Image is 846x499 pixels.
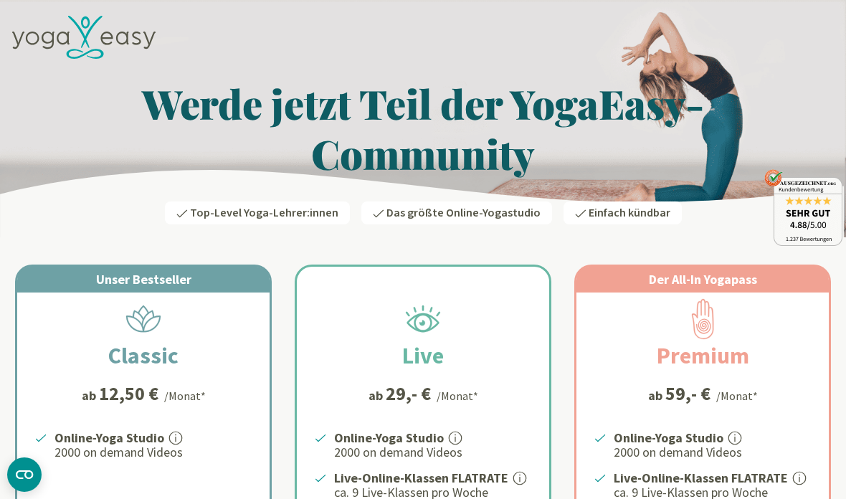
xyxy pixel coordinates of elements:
strong: Online-Yoga Studio [334,429,444,446]
div: /Monat* [164,387,206,404]
span: Einfach kündbar [589,205,670,221]
span: ab [648,386,665,405]
span: ab [82,386,99,405]
h2: Live [368,338,478,373]
span: Das größte Online-Yogastudio [386,205,541,221]
span: ab [369,386,386,405]
span: Top-Level Yoga-Lehrer:innen [190,205,338,221]
p: 2000 on demand Videos [334,444,532,461]
strong: Online-Yoga Studio [614,429,723,446]
div: 12,50 € [99,384,158,403]
div: 29,- € [386,384,431,403]
strong: Live-Online-Klassen FLATRATE [614,470,788,486]
div: 59,- € [665,384,710,403]
strong: Live-Online-Klassen FLATRATE [334,470,508,486]
button: CMP-Widget öffnen [7,457,42,492]
span: Unser Bestseller [96,271,191,287]
div: /Monat* [437,387,478,404]
strong: Online-Yoga Studio [54,429,164,446]
h2: Classic [74,338,213,373]
h1: Werde jetzt Teil der YogaEasy-Community [4,78,842,179]
p: 2000 on demand Videos [54,444,252,461]
img: ausgezeichnet_badge.png [764,169,842,246]
h2: Premium [622,338,784,373]
p: 2000 on demand Videos [614,444,812,461]
span: Der All-In Yogapass [649,271,757,287]
div: /Monat* [716,387,758,404]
